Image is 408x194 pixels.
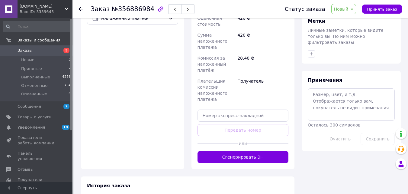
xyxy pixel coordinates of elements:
[334,7,349,12] span: Новый
[367,7,397,12] span: Принять заказ
[64,83,71,88] span: 754
[3,21,71,32] input: Поиск
[238,140,247,146] span: или
[87,183,130,189] span: История заказа
[308,28,384,45] span: Личные заметки, которые видите только вы. По ним можно фильтровать заказы
[198,110,289,122] input: Номер экспресс-накладной
[18,177,42,182] span: Покупатели
[18,135,56,146] span: Показатели работы компании
[198,79,227,102] span: Плательщик комиссии наложенного платежа
[63,104,69,109] span: 7
[21,66,42,71] span: Принятые
[18,48,32,53] span: Заказы
[308,123,360,127] span: Осталось 300 символов
[18,114,52,120] span: Товары и услуги
[18,38,60,43] span: Заказы и сообщения
[91,5,110,13] span: Заказ
[21,57,34,63] span: Новые
[198,56,226,73] span: Комиссия за наложенный платёж
[285,6,325,12] div: Статус заказа
[18,125,45,130] span: Уведомления
[21,91,47,97] span: Оплаченные
[20,4,65,9] span: Forsunki.in.ua
[18,167,34,172] span: Отзывы
[69,66,71,71] span: 2
[20,9,72,15] div: Ваш ID: 3359645
[18,151,56,162] span: Панель управления
[308,77,342,83] span: Примечания
[198,16,222,27] span: Оценочная стоимость
[69,91,71,97] span: 4
[198,33,227,50] span: Сумма наложенного платежа
[79,6,83,12] div: Вернуться назад
[236,30,290,53] div: 420 ₴
[18,104,41,109] span: Сообщения
[69,57,71,63] span: 5
[236,53,290,76] div: 28.40 ₴
[362,5,402,14] button: Принять заказ
[62,74,71,80] span: 4276
[21,83,47,88] span: Отмененные
[62,125,69,130] span: 18
[308,18,325,24] span: Метки
[236,76,290,105] div: Получатель
[101,15,166,22] span: Наложенный платеж
[63,48,69,53] span: 5
[236,13,290,30] div: 420 ₴
[21,74,50,80] span: Выполненные
[198,151,289,163] button: Сгенерировать ЭН
[111,5,154,13] span: №356886984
